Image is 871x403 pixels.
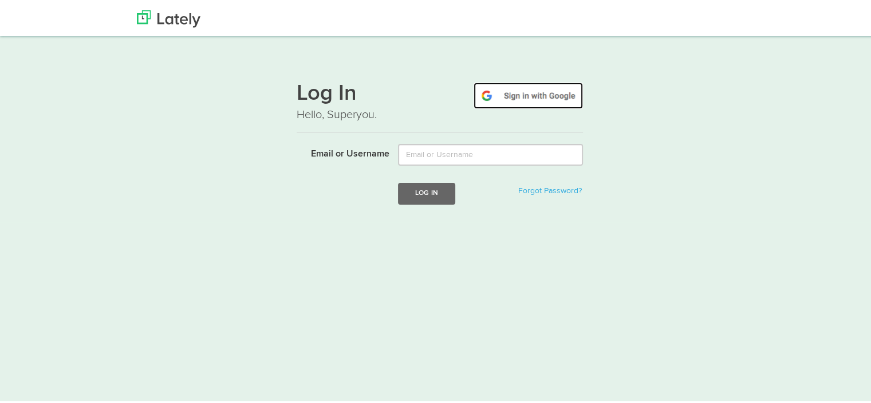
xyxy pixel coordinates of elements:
[474,81,583,107] img: google-signin.png
[398,181,455,202] button: Log In
[297,81,583,105] h1: Log In
[518,185,582,193] a: Forgot Password?
[288,142,389,159] label: Email or Username
[137,9,200,26] img: Lately
[297,105,583,122] p: Hello, Superyou.
[398,142,583,164] input: Email or Username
